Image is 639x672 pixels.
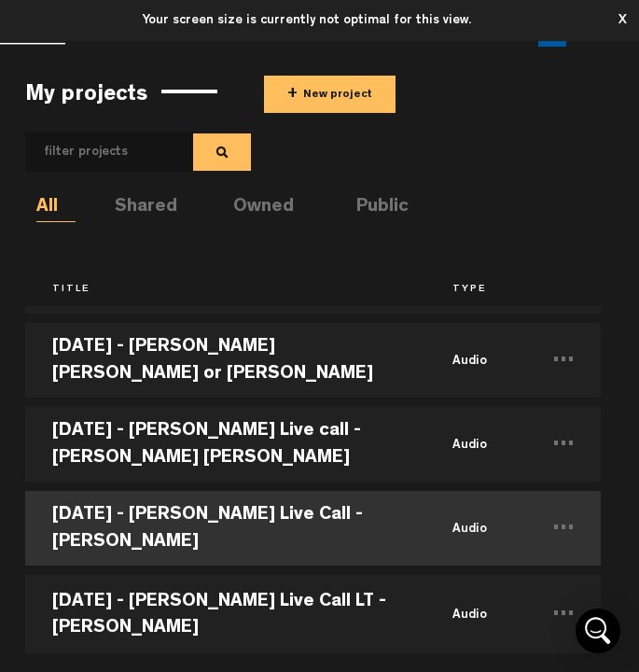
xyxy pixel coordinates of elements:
span: Your screen size is currently not optimal for this view. [143,14,471,27]
td: audio [425,570,525,654]
td: [DATE] - [PERSON_NAME] [PERSON_NAME] or [PERSON_NAME] [25,318,425,402]
td: ... [525,486,600,570]
td: audio [425,402,525,486]
li: Shared [115,194,154,222]
td: ... [525,402,600,486]
h3: My projects [25,84,147,108]
th: Type [425,274,525,306]
td: audio [425,318,525,402]
th: Title [25,274,425,306]
td: [DATE] - [PERSON_NAME] Live call - [PERSON_NAME] [PERSON_NAME] [25,402,425,486]
li: All [36,194,76,222]
td: audio [425,486,525,570]
div: X [609,7,635,34]
li: Public [356,194,396,222]
td: [DATE] - [PERSON_NAME] Live Call - [PERSON_NAME] [25,486,425,570]
td: ... [525,318,600,402]
td: ... [525,570,600,654]
li: Owned [233,194,272,222]
button: +New project [264,76,396,113]
input: filter projects [25,133,163,172]
td: [DATE] - [PERSON_NAME] Live Call LT - [PERSON_NAME] [25,570,425,654]
div: Open Intercom Messenger [576,609,620,653]
span: + [287,84,298,105]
